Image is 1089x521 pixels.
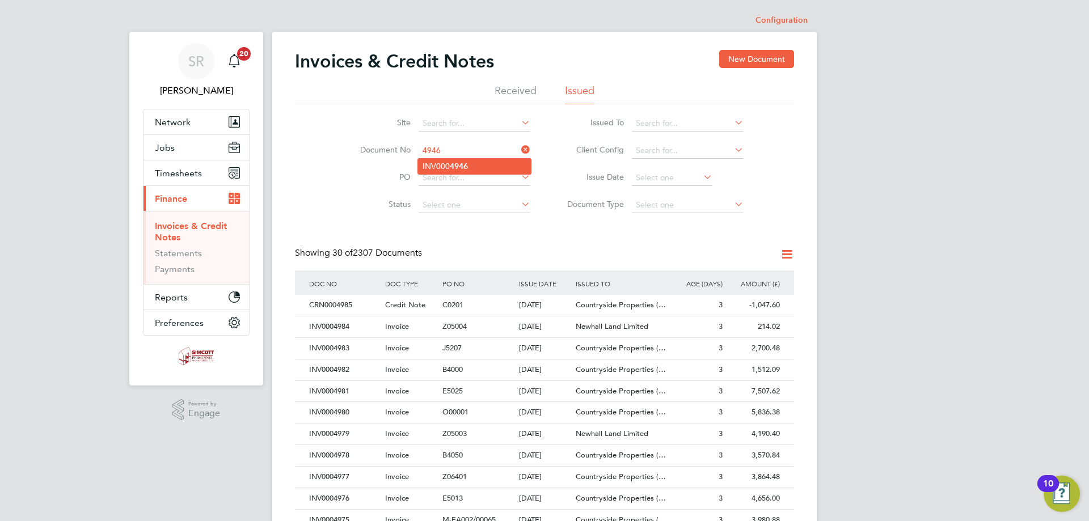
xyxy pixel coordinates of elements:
[385,472,409,481] span: Invoice
[442,365,463,374] span: B4000
[576,429,648,438] span: Newhall Land Limited
[143,109,249,134] button: Network
[576,493,666,503] span: Countryside Properties (…
[719,343,723,353] span: 3
[668,270,725,296] div: AGE (DAYS)
[295,247,424,259] div: Showing
[632,197,744,213] input: Select one
[719,493,723,503] span: 3
[345,172,411,182] label: PO
[306,488,382,509] div: INV0004976
[725,359,783,380] div: 1,512.09
[385,450,409,460] span: Invoice
[576,321,648,331] span: Newhall Land Limited
[565,84,594,104] li: Issued
[719,429,723,438] span: 3
[719,300,723,310] span: 3
[1043,484,1053,498] div: 10
[442,321,467,331] span: Z05004
[188,399,220,409] span: Powered by
[559,145,624,155] label: Client Config
[725,316,783,337] div: 214.02
[155,117,191,128] span: Network
[442,450,463,460] span: B4050
[442,343,462,353] span: J5207
[516,445,573,466] div: [DATE]
[143,347,250,365] a: Go to home page
[419,143,530,159] input: Search for...
[632,170,712,186] input: Select one
[155,193,187,204] span: Finance
[385,407,409,417] span: Invoice
[440,270,516,296] div: PO NO
[516,423,573,444] div: [DATE]
[155,142,175,153] span: Jobs
[576,300,666,310] span: Countryside Properties (…
[559,117,624,128] label: Issued To
[418,159,531,174] li: INV000
[495,84,537,104] li: Received
[725,270,783,296] div: AMOUNT (£)
[442,472,467,481] span: Z06401
[295,50,494,73] h2: Invoices & Credit Notes
[516,402,573,423] div: [DATE]
[576,365,666,374] span: Countryside Properties (…
[155,248,202,259] a: Statements
[306,381,382,402] div: INV0004981
[143,186,249,211] button: Finance
[332,247,422,259] span: 2307 Documents
[719,365,723,374] span: 3
[306,467,382,488] div: INV0004977
[516,467,573,488] div: [DATE]
[516,295,573,316] div: [DATE]
[576,386,666,396] span: Countryside Properties (…
[143,135,249,160] button: Jobs
[143,84,250,98] span: Scott Ridgers
[223,43,246,79] a: 20
[155,317,204,328] span: Preferences
[332,247,353,259] span: 30 of
[385,343,409,353] span: Invoice
[725,402,783,423] div: 5,836.38
[442,493,463,503] span: E5013
[382,270,440,296] div: DOC TYPE
[719,472,723,481] span: 3
[719,50,794,68] button: New Document
[516,359,573,380] div: [DATE]
[559,199,624,209] label: Document Type
[188,409,220,418] span: Engage
[719,321,723,331] span: 3
[143,310,249,335] button: Preferences
[306,316,382,337] div: INV0004984
[172,399,221,421] a: Powered byEngage
[725,488,783,509] div: 4,656.00
[450,162,468,171] b: 4946
[143,285,249,310] button: Reports
[155,292,188,303] span: Reports
[725,338,783,359] div: 2,700.48
[143,43,250,98] a: SR[PERSON_NAME]
[419,116,530,132] input: Search for...
[179,347,214,365] img: simcott-logo-retina.png
[725,381,783,402] div: 7,507.62
[725,467,783,488] div: 3,864.48
[719,407,723,417] span: 3
[237,47,251,61] span: 20
[345,145,411,155] label: Document No
[385,365,409,374] span: Invoice
[576,472,666,481] span: Countryside Properties (…
[306,445,382,466] div: INV0004978
[573,270,668,296] div: ISSUED TO
[516,338,573,359] div: [DATE]
[559,172,624,182] label: Issue Date
[442,407,468,417] span: O00001
[719,450,723,460] span: 3
[345,117,411,128] label: Site
[419,170,530,186] input: Search for...
[719,386,723,396] span: 3
[306,402,382,423] div: INV0004980
[419,197,530,213] input: Select one
[188,54,204,69] span: SR
[516,381,573,402] div: [DATE]
[442,300,463,310] span: C0201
